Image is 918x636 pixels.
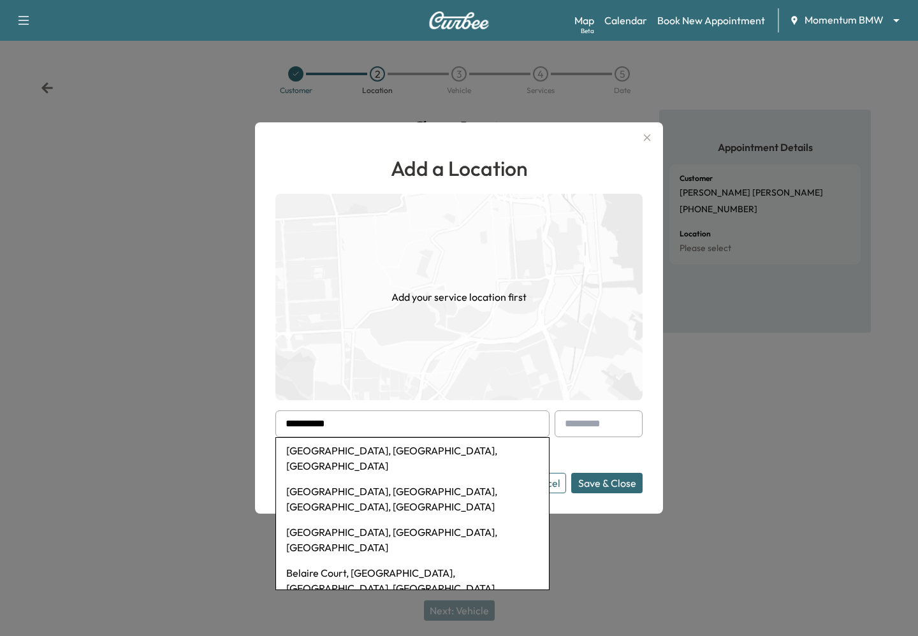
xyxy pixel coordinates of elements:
[275,194,643,400] img: empty-map-CL6vilOE.png
[275,153,643,184] h1: Add a Location
[276,479,549,519] li: [GEOGRAPHIC_DATA], [GEOGRAPHIC_DATA], [GEOGRAPHIC_DATA], [GEOGRAPHIC_DATA]
[657,13,765,28] a: Book New Appointment
[574,13,594,28] a: MapBeta
[276,560,549,601] li: Belaire Court, [GEOGRAPHIC_DATA], [GEOGRAPHIC_DATA], [GEOGRAPHIC_DATA]
[276,519,549,560] li: [GEOGRAPHIC_DATA], [GEOGRAPHIC_DATA], [GEOGRAPHIC_DATA]
[428,11,490,29] img: Curbee Logo
[391,289,527,305] h1: Add your service location first
[571,473,643,493] button: Save & Close
[604,13,647,28] a: Calendar
[581,26,594,36] div: Beta
[276,438,549,479] li: [GEOGRAPHIC_DATA], [GEOGRAPHIC_DATA], [GEOGRAPHIC_DATA]
[805,13,884,27] span: Momentum BMW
